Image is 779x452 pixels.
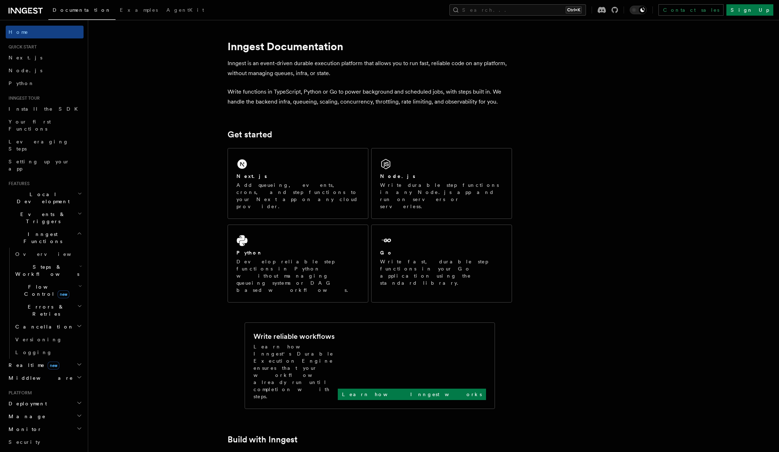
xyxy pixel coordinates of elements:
[12,248,84,261] a: Overview
[658,4,724,16] a: Contact sales
[380,258,503,287] p: Write fast, durable step functions in your Go application using the standard library.
[236,182,359,210] p: Add queueing, events, crons, and step functions to your Next app on any cloud provider.
[120,7,158,13] span: Examples
[9,159,70,172] span: Setting up your app
[228,87,512,107] p: Write functions in TypeScript, Python or Go to power background and scheduled jobs, with steps bu...
[6,135,84,155] a: Leveraging Steps
[449,4,586,16] button: Search...Ctrl+K
[6,77,84,90] a: Python
[48,2,116,20] a: Documentation
[371,225,512,303] a: GoWrite fast, durable step functions in your Go application using the standard library.
[228,58,512,78] p: Inngest is an event-driven durable execution platform that allows you to run fast, reliable code ...
[726,4,773,16] a: Sign Up
[166,7,204,13] span: AgentKit
[228,225,368,303] a: PythonDevelop reliable step functions in Python without managing queueing systems or DAG based wo...
[6,95,40,101] span: Inngest tour
[58,290,69,298] span: new
[6,374,73,382] span: Middleware
[6,64,84,77] a: Node.js
[6,26,84,38] a: Home
[6,362,59,369] span: Realtime
[338,389,486,400] a: Learn how Inngest works
[116,2,162,19] a: Examples
[6,390,32,396] span: Platform
[236,249,263,256] h2: Python
[228,148,368,219] a: Next.jsAdd queueing, events, crons, and step functions to your Next app on any cloud provider.
[12,283,78,298] span: Flow Control
[228,40,512,53] h1: Inngest Documentation
[6,51,84,64] a: Next.js
[254,331,335,341] h2: Write reliable workflows
[228,435,298,445] a: Build with Inngest
[566,6,582,14] kbd: Ctrl+K
[9,80,34,86] span: Python
[15,349,52,355] span: Logging
[6,372,84,384] button: Middleware
[236,173,267,180] h2: Next.js
[6,413,46,420] span: Manage
[9,119,51,132] span: Your first Functions
[9,139,69,152] span: Leveraging Steps
[6,208,84,228] button: Events & Triggers
[6,426,42,433] span: Monitor
[630,6,647,14] button: Toggle dark mode
[162,2,208,19] a: AgentKit
[380,182,503,210] p: Write durable step functions in any Node.js app and run on servers or serverless.
[9,68,42,73] span: Node.js
[6,115,84,135] a: Your first Functions
[6,211,78,225] span: Events & Triggers
[12,320,84,333] button: Cancellation
[6,400,47,407] span: Deployment
[6,436,84,448] a: Security
[12,323,74,330] span: Cancellation
[342,391,482,398] p: Learn how Inngest works
[12,333,84,346] a: Versioning
[6,423,84,436] button: Monitor
[254,343,338,400] p: Learn how Inngest's Durable Execution Engine ensures that your workflow already run until complet...
[9,106,82,112] span: Install the SDK
[6,155,84,175] a: Setting up your app
[236,258,359,294] p: Develop reliable step functions in Python without managing queueing systems or DAG based workflows.
[6,397,84,410] button: Deployment
[12,280,84,300] button: Flow Controlnew
[12,263,79,278] span: Steps & Workflows
[6,191,78,205] span: Local Development
[9,439,40,445] span: Security
[6,410,84,423] button: Manage
[15,337,62,342] span: Versioning
[380,173,415,180] h2: Node.js
[6,103,84,115] a: Install the SDK
[6,181,30,186] span: Features
[6,231,77,245] span: Inngest Functions
[371,148,512,219] a: Node.jsWrite durable step functions in any Node.js app and run on servers or serverless.
[53,7,111,13] span: Documentation
[6,188,84,208] button: Local Development
[228,130,272,140] a: Get started
[15,251,89,257] span: Overview
[48,362,59,369] span: new
[6,44,37,50] span: Quick start
[380,249,393,256] h2: Go
[6,359,84,372] button: Realtimenew
[9,55,42,61] span: Next.js
[12,303,77,317] span: Errors & Retries
[9,28,28,36] span: Home
[12,300,84,320] button: Errors & Retries
[12,261,84,280] button: Steps & Workflows
[6,228,84,248] button: Inngest Functions
[12,346,84,359] a: Logging
[6,248,84,359] div: Inngest Functions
